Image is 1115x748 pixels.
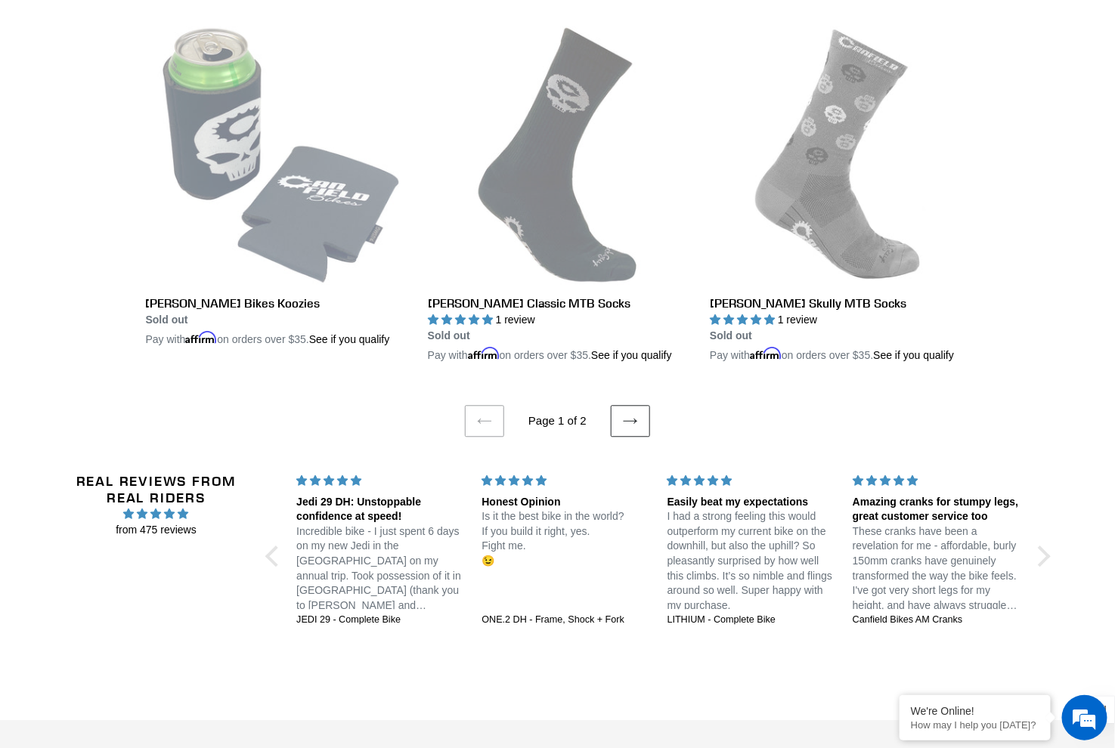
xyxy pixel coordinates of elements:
[667,509,835,613] p: I had a strong feeling this would outperform my current bike on the downhill, but also the uphill...
[667,495,835,510] div: Easily beat my expectations
[911,719,1039,731] p: How may I help you today?
[296,473,463,489] div: 5 stars
[482,495,649,510] div: Honest Opinion
[667,614,835,627] a: LITHIUM - Complete Bike
[853,495,1020,524] div: Amazing cranks for stumpy legs, great customer service too
[853,524,1020,614] p: These cranks have been a revelation for me - affordable, burly 150mm cranks have genuinely transf...
[853,614,1020,627] a: Canfield Bikes AM Cranks
[296,495,463,524] div: Jedi 29 DH: Unstoppable confidence at speed!
[667,473,835,489] div: 5 stars
[853,473,1020,489] div: 5 stars
[296,524,463,614] p: Incredible bike - I just spent 6 days on my new Jedi in the [GEOGRAPHIC_DATA] on my annual trip. ...
[911,705,1039,717] div: We're Online!
[296,614,463,627] a: JEDI 29 - Complete Bike
[482,509,649,568] p: Is it the best bike in the world? If you build it right, yes. Fight me. 😉
[56,522,257,538] span: from 475 reviews
[482,473,649,489] div: 5 stars
[482,614,649,627] a: ONE.2 DH - Frame, Shock + Fork
[508,413,608,430] li: Page 1 of 2
[56,505,257,522] span: 4.96 stars
[56,473,257,505] h2: Real Reviews from Real Riders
